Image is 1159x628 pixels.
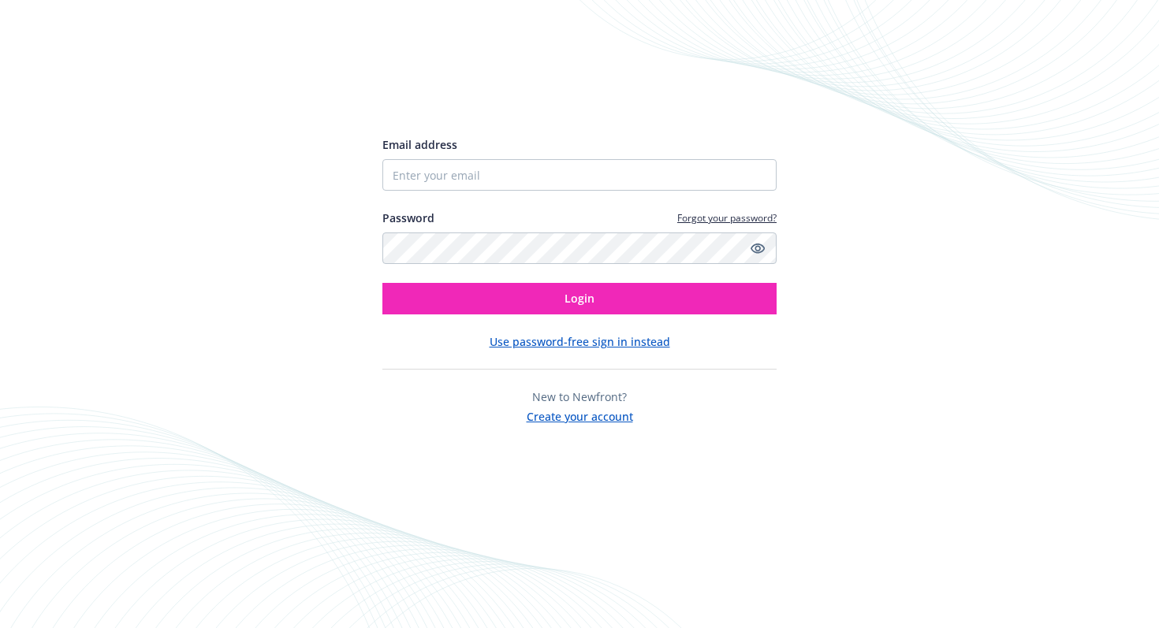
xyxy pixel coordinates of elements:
[382,159,777,191] input: Enter your email
[382,232,777,264] input: Enter your password
[565,291,594,306] span: Login
[677,211,777,225] a: Forgot your password?
[748,239,767,258] a: Show password
[382,137,457,152] span: Email address
[382,210,434,226] label: Password
[532,389,627,404] span: New to Newfront?
[382,80,531,107] img: Newfront logo
[382,283,777,314] button: Login
[527,405,633,425] button: Create your account
[490,333,670,350] button: Use password-free sign in instead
